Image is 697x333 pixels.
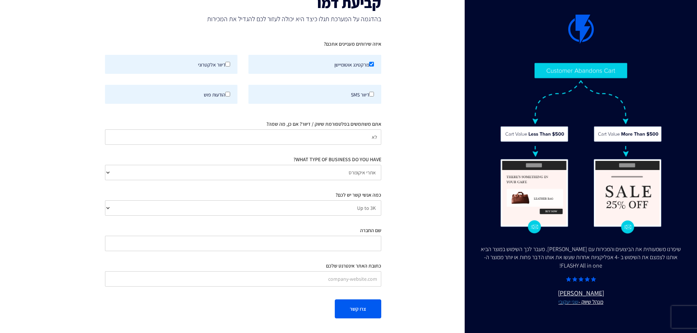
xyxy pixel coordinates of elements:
[225,62,230,67] input: דיוור אלקטרוני
[479,288,682,306] u: [PERSON_NAME]
[225,92,230,97] input: הודעות פוש
[105,14,381,24] span: בהדגמה על המערכת תגלו כיצד היא יכולה לעזור לכם להגדיל את המכירות
[479,245,682,270] div: שיפרנו משמעותית את הביצועים והמכירות עם [PERSON_NAME]. מעבר לכך השימוש במוצר הביא אותנו לצמצם את ...
[105,85,238,104] label: הודעות פוש
[335,299,381,318] button: צרו קשר
[266,120,381,128] label: אתם משתמשים בפלטפורמת שיווק / דיוור? אם כן, מה שמה?
[500,62,662,234] img: Flashy
[105,271,381,287] input: company-website.com
[369,62,374,67] input: מרקטינג אוטומיישן
[558,298,578,305] a: שני יעקובי
[248,85,381,104] label: דיוור SMS
[326,262,381,269] label: כתובת האתר אינטרנט שלכם
[336,191,381,198] label: כמה אנשי קשר יש לכם?
[248,55,381,74] label: מרקטינג אוטומיישן
[360,227,381,234] label: שם החברה
[293,156,381,163] label: WHAT TYPE OF BUSINESS DO YOU HAVE?
[479,298,682,306] small: מנהל שיווק -
[324,40,381,48] label: איזה שירותים מעניינים אתכם?
[369,92,374,97] input: דיוור SMS
[105,55,238,74] label: דיוור אלקטרוני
